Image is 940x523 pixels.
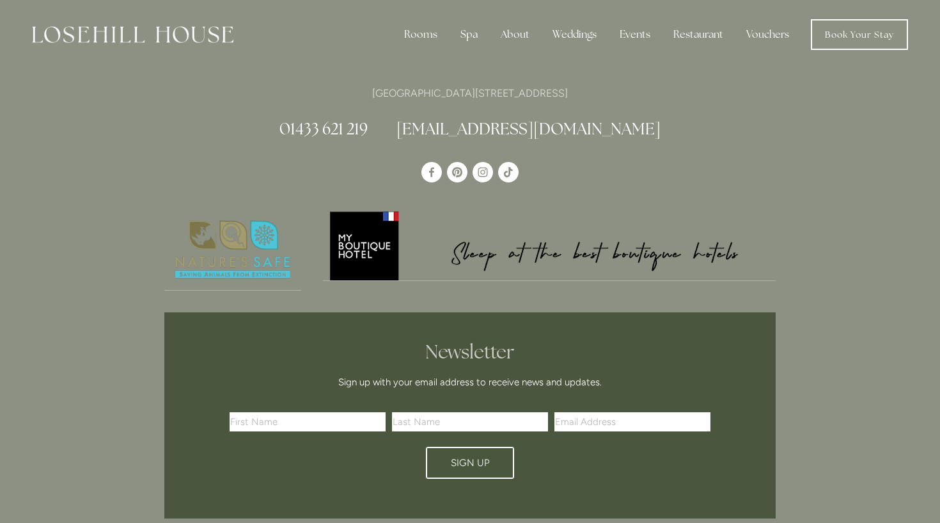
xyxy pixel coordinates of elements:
[451,457,490,469] span: Sign Up
[811,19,908,50] a: Book Your Stay
[230,412,386,431] input: First Name
[490,22,540,47] div: About
[609,22,661,47] div: Events
[473,162,493,182] a: Instagram
[736,22,799,47] a: Vouchers
[450,22,488,47] div: Spa
[554,412,710,431] input: Email Address
[392,412,548,431] input: Last Name
[663,22,733,47] div: Restaurant
[498,162,519,182] a: TikTok
[164,84,776,102] p: [GEOGRAPHIC_DATA][STREET_ADDRESS]
[164,209,301,290] img: Nature's Safe - Logo
[323,209,776,281] a: My Boutique Hotel - Logo
[542,22,607,47] div: Weddings
[394,22,448,47] div: Rooms
[421,162,442,182] a: Losehill House Hotel & Spa
[396,118,661,139] a: [EMAIL_ADDRESS][DOMAIN_NAME]
[426,447,514,479] button: Sign Up
[32,26,233,43] img: Losehill House
[323,209,776,280] img: My Boutique Hotel - Logo
[234,341,706,364] h2: Newsletter
[234,374,706,390] p: Sign up with your email address to receive news and updates.
[447,162,467,182] a: Pinterest
[279,118,368,139] a: 01433 621 219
